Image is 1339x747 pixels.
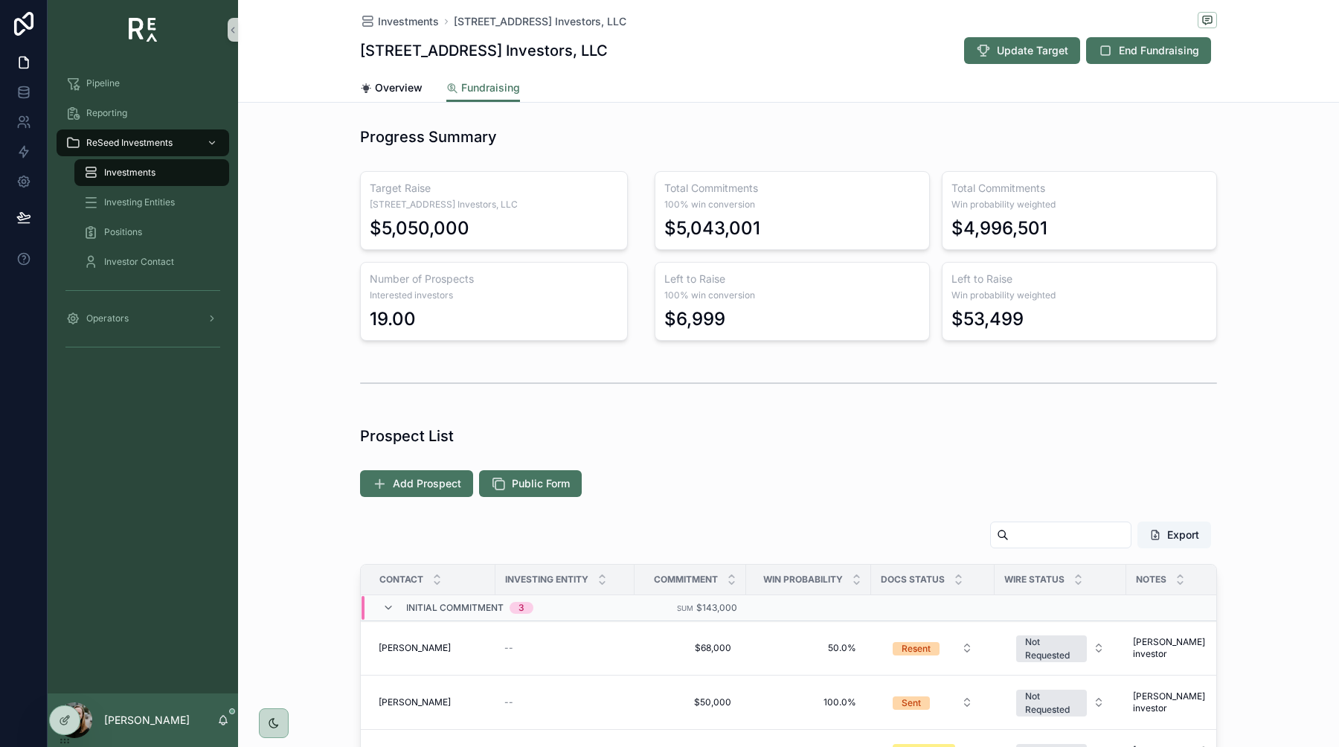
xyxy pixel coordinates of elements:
span: Win Probability [763,574,843,586]
span: ReSeed Investments [86,137,173,149]
span: Reporting [86,107,127,119]
a: $68,000 [643,636,737,660]
span: Contact [379,574,423,586]
a: Investor Contact [74,249,229,275]
span: 100% win conversion [664,289,920,301]
span: Overview [375,80,423,95]
a: Select Button [1004,627,1117,669]
h3: Number of Prospects [370,272,618,286]
div: 19.00 [370,307,416,331]
button: Export [1137,522,1211,548]
h3: Left to Raise [664,272,920,286]
a: Select Button [880,634,986,662]
a: Investments [74,159,229,186]
a: Pipeline [57,70,229,97]
button: Select Button [1004,628,1117,668]
span: Public Form [512,476,570,491]
a: 50.0% [755,636,862,660]
span: -- [504,642,513,654]
button: Public Form [479,470,582,497]
span: Investments [378,14,439,29]
a: -- [504,642,626,654]
div: $5,043,001 [664,217,760,240]
span: [PERSON_NAME] investor [1133,690,1233,714]
div: Not Requested [1025,690,1078,716]
span: End Fundraising [1119,43,1199,58]
a: -- [504,696,626,708]
span: 100% win conversion [664,199,920,211]
h3: Total Commitments [951,181,1207,196]
a: Investing Entities [74,189,229,216]
a: Reporting [57,100,229,126]
h3: Target Raise [370,181,618,196]
span: [PERSON_NAME] investor [1133,636,1233,660]
span: Docs Status [881,574,945,586]
span: $68,000 [649,642,731,654]
h3: Total Commitments [664,181,920,196]
span: Add Prospect [393,476,461,491]
div: $4,996,501 [951,217,1047,240]
span: Notes [1136,574,1166,586]
span: [PERSON_NAME] [379,696,451,708]
button: Select Button [881,635,985,661]
a: Positions [74,219,229,246]
span: Commitment [654,574,718,586]
span: $143,000 [696,602,737,613]
span: Positions [104,226,142,238]
a: Select Button [1004,682,1117,723]
a: $50,000 [643,690,737,714]
div: scrollable content [48,60,238,378]
div: $6,999 [664,307,725,331]
span: Pipeline [86,77,120,89]
span: Investing Entity [505,574,588,586]
h3: Left to Raise [951,272,1207,286]
button: Select Button [881,689,985,716]
span: 50.0% [761,642,856,654]
p: [PERSON_NAME] [104,713,190,728]
span: Win probability weighted [951,289,1207,301]
span: [STREET_ADDRESS] Investors, LLC [370,199,618,211]
span: Wire Status [1004,574,1065,586]
a: [STREET_ADDRESS] Investors, LLC [454,14,626,29]
button: Add Prospect [360,470,473,497]
h1: [STREET_ADDRESS] Investors, LLC [360,40,608,61]
span: Investments [104,167,155,179]
button: Update Target [964,37,1080,64]
a: [PERSON_NAME] investor [1127,630,1239,666]
a: [PERSON_NAME] [379,696,487,708]
a: Overview [360,74,423,104]
div: Resent [902,642,931,655]
span: Operators [86,312,129,324]
span: Investor Contact [104,256,174,268]
div: $5,050,000 [370,217,469,240]
span: Fundraising [461,80,520,95]
span: Interested investors [370,289,618,301]
small: Sum [677,604,693,612]
a: ReSeed Investments [57,129,229,156]
a: Operators [57,305,229,332]
div: Not Requested [1025,635,1078,662]
a: [PERSON_NAME] [379,642,487,654]
a: Fundraising [446,74,520,103]
a: [PERSON_NAME] investor [1127,685,1239,720]
img: App logo [129,18,158,42]
span: Investing Entities [104,196,175,208]
div: $53,499 [951,307,1024,331]
h1: Prospect List [360,426,454,446]
span: 100.0% [761,696,856,708]
span: Update Target [997,43,1068,58]
button: End Fundraising [1086,37,1211,64]
a: Investments [360,14,439,29]
button: Select Button [1004,682,1117,722]
a: Select Button [880,688,986,716]
a: 100.0% [755,690,862,714]
span: Initial Commitment [406,602,504,614]
span: -- [504,696,513,708]
div: 3 [518,602,524,614]
div: Sent [902,696,921,710]
span: Win probability weighted [951,199,1207,211]
span: $50,000 [649,696,731,708]
h1: Progress Summary [360,126,497,147]
span: [PERSON_NAME] [379,642,451,654]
